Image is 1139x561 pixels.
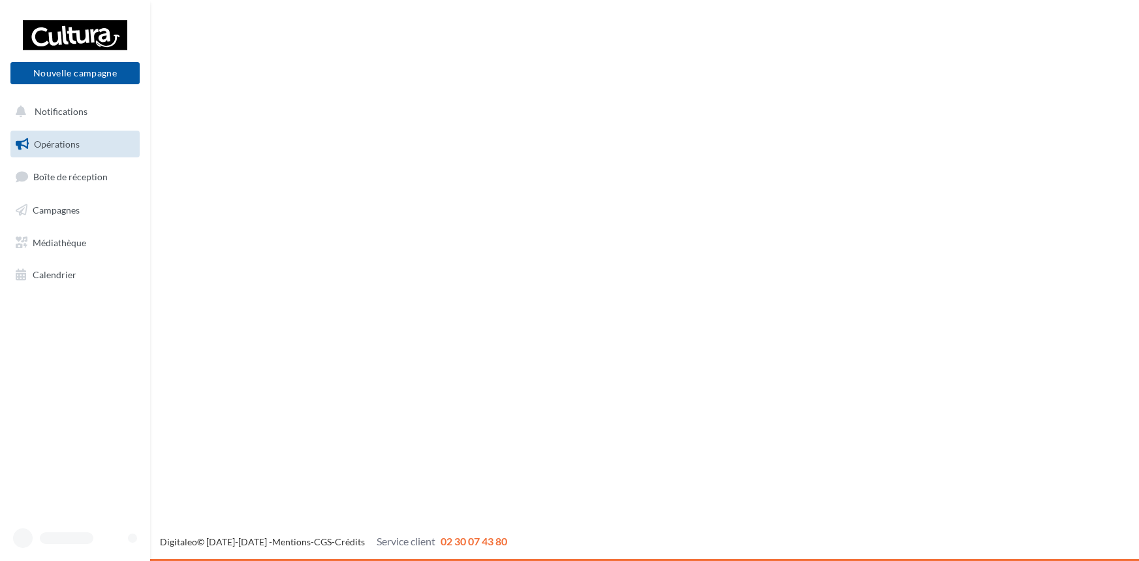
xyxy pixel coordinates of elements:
span: 02 30 07 43 80 [441,535,507,547]
a: Calendrier [8,261,142,289]
span: Campagnes [33,204,80,216]
span: Boîte de réception [33,171,108,182]
span: Calendrier [33,269,76,280]
a: Campagnes [8,197,142,224]
span: Opérations [34,138,80,150]
span: Médiathèque [33,236,86,248]
a: Opérations [8,131,142,158]
a: Crédits [335,536,365,547]
button: Nouvelle campagne [10,62,140,84]
a: Médiathèque [8,229,142,257]
a: CGS [314,536,332,547]
a: Digitaleo [160,536,197,547]
a: Boîte de réception [8,163,142,191]
span: Service client [377,535,435,547]
span: © [DATE]-[DATE] - - - [160,536,507,547]
a: Mentions [272,536,311,547]
button: Notifications [8,98,137,125]
span: Notifications [35,106,87,117]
